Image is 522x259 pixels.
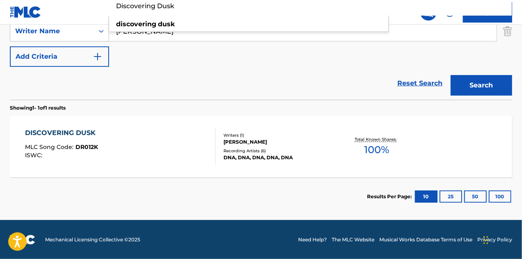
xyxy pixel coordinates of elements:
div: Writers ( 1 ) [223,132,335,138]
iframe: Chat Widget [481,220,522,259]
button: 25 [440,190,462,203]
strong: dusk [158,20,175,28]
button: 10 [415,190,438,203]
img: logo [10,235,35,245]
span: DR012K [75,143,98,151]
span: 100 % [365,142,390,157]
button: 100 [489,190,511,203]
div: Drag [483,228,488,252]
button: 50 [464,190,487,203]
a: Need Help? [298,236,327,243]
a: Reset Search [393,74,447,92]
a: Privacy Policy [477,236,512,243]
div: Writer Name [15,26,89,36]
a: The MLC Website [332,236,374,243]
span: Mechanical Licensing Collective © 2025 [45,236,140,243]
div: DISCOVERING DUSK [25,128,100,138]
span: ISWC : [25,151,44,159]
span: MLC Song Code : [25,143,75,151]
button: Add Criteria [10,46,109,67]
div: DNA, DNA, DNA, DNA, DNA [223,154,335,161]
p: Results Per Page: [367,193,414,200]
p: Showing 1 - 1 of 1 results [10,104,66,112]
strong: discovering [116,20,156,28]
img: Delete Criterion [503,21,512,41]
img: 9d2ae6d4665cec9f34b9.svg [93,52,103,62]
div: Recording Artists ( 6 ) [223,148,335,154]
a: Musical Works Database Terms of Use [379,236,472,243]
img: MLC Logo [10,6,41,18]
div: [PERSON_NAME] [223,138,335,146]
p: Total Known Shares: [355,136,399,142]
button: Search [451,75,512,96]
a: DISCOVERING DUSKMLC Song Code:DR012KISWC:Writers (1)[PERSON_NAME]Recording Artists (6)DNA, DNA, D... [10,116,512,177]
